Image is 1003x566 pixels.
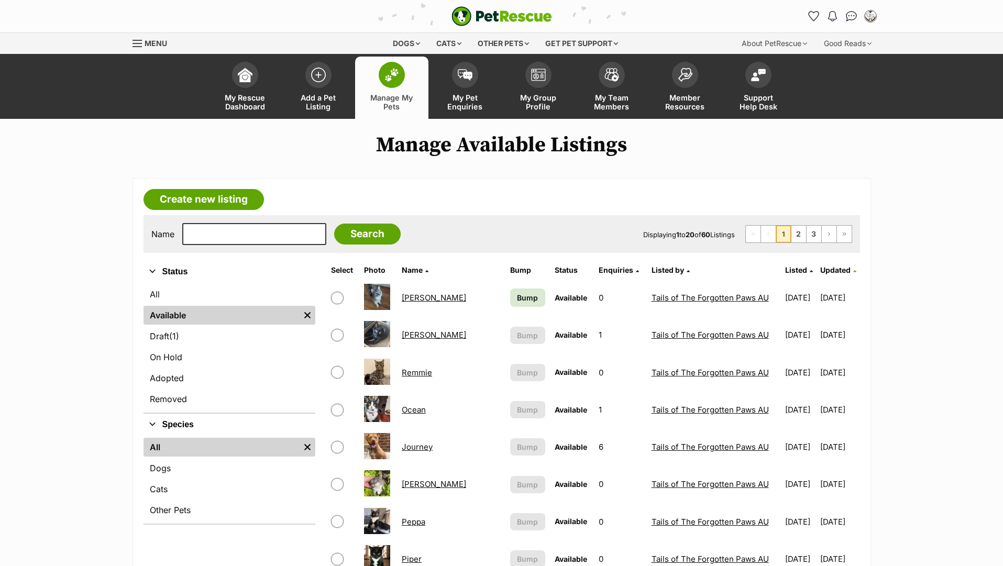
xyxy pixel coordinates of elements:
a: Conversations [843,8,860,25]
span: Updated [820,265,851,274]
div: About PetRescue [734,33,814,54]
span: Manage My Pets [368,93,415,111]
a: Tails of The Forgotten Paws AU [652,293,769,303]
span: Available [555,517,587,526]
a: Member Resources [648,57,722,119]
span: Available [555,554,587,563]
a: Tails of The Forgotten Paws AU [652,479,769,489]
a: Draft [144,327,315,346]
a: Remove filter [300,306,315,325]
span: Available [555,330,587,339]
td: [DATE] [781,280,819,316]
td: 0 [594,354,646,391]
div: Species [144,436,315,524]
div: Get pet support [538,33,625,54]
span: Available [555,368,587,376]
td: [DATE] [781,429,819,465]
button: Bump [510,401,545,418]
a: Create new listing [144,189,264,210]
span: Menu [145,39,167,48]
span: Available [555,405,587,414]
button: Bump [510,438,545,456]
div: Other pets [470,33,536,54]
button: My account [862,8,879,25]
a: Removed [144,390,315,408]
span: Bump [517,516,538,527]
img: group-profile-icon-3fa3cf56718a62981997c0bc7e787c4b2cf8bcc04b72c1350f741eb67cf2f40e.svg [531,69,546,81]
a: Bump [510,288,545,307]
span: Listed [785,265,807,274]
a: Piper [402,554,422,564]
img: manage-my-pets-icon-02211641906a0b7f246fdf0571729dbe1e7629f14944591b6c1af311fb30b64b.svg [384,68,399,82]
img: member-resources-icon-8e73f808a243e03378d46382f2149f9095a855e16c252ad45f914b54edf8863c.svg [678,68,692,82]
button: Status [144,265,315,279]
a: Next page [822,226,836,242]
span: Available [555,442,587,451]
a: Peppa [402,517,425,527]
a: Favourites [806,8,822,25]
img: notifications-46538b983faf8c2785f20acdc204bb7945ddae34d4c08c2a6579f10ce5e182be.svg [828,11,836,21]
div: Status [144,283,315,413]
th: Select [327,262,359,279]
img: chat-41dd97257d64d25036548639549fe6c8038ab92f7586957e7f3b1b290dea8141.svg [846,11,857,21]
a: Updated [820,265,856,274]
span: Bump [517,553,538,564]
button: Bump [510,364,545,381]
a: Tails of The Forgotten Paws AU [652,554,769,564]
a: Available [144,306,300,325]
a: All [144,438,300,457]
span: Available [555,293,587,302]
td: [DATE] [820,504,858,540]
img: add-pet-listing-icon-0afa8454b4691262ce3f59096e99ab1cd57d4a30225e0717b998d2c9b9846f56.svg [311,68,326,82]
a: Last page [837,226,852,242]
span: Add a Pet Listing [295,93,342,111]
td: [DATE] [781,504,819,540]
a: Menu [133,33,174,52]
a: Page 2 [791,226,806,242]
span: Displaying to of Listings [643,230,735,239]
img: team-members-icon-5396bd8760b3fe7c0b43da4ab00e1e3bb1a5d9ba89233759b79545d2d3fc5d0d.svg [604,68,619,82]
a: My Pet Enquiries [428,57,502,119]
td: [DATE] [781,354,819,391]
div: Cats [429,33,469,54]
td: 1 [594,392,646,428]
td: 0 [594,466,646,502]
td: [DATE] [820,429,858,465]
span: Bump [517,404,538,415]
a: [PERSON_NAME] [402,479,466,489]
a: Enquiries [599,265,639,274]
img: Tails of The Forgotten Paws AU profile pic [865,11,876,21]
span: Bump [517,479,538,490]
td: 6 [594,429,646,465]
a: Dogs [144,459,315,478]
strong: 1 [676,230,679,239]
div: Dogs [385,33,427,54]
span: Previous page [761,226,776,242]
span: Name [402,265,423,274]
a: Cats [144,480,315,498]
span: Available [555,480,587,489]
img: pet-enquiries-icon-7e3ad2cf08bfb03b45e93fb7055b45f3efa6380592205ae92323e6603595dc1f.svg [458,69,472,81]
span: Page 1 [776,226,791,242]
a: Adopted [144,369,315,387]
a: Journey [402,442,433,452]
a: All [144,285,315,304]
span: My Group Profile [515,93,562,111]
th: Status [550,262,594,279]
label: Name [151,229,174,239]
td: 0 [594,504,646,540]
a: Listed by [652,265,690,274]
td: [DATE] [820,466,858,502]
button: Notifications [824,8,841,25]
td: [DATE] [781,317,819,353]
a: My Group Profile [502,57,575,119]
a: Tails of The Forgotten Paws AU [652,517,769,527]
a: Other Pets [144,501,315,519]
span: Support Help Desk [735,93,782,111]
a: PetRescue [451,6,552,26]
a: Support Help Desk [722,57,795,119]
a: [PERSON_NAME] [402,330,466,340]
span: Bump [517,330,538,341]
a: Tails of The Forgotten Paws AU [652,442,769,452]
td: [DATE] [820,392,858,428]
